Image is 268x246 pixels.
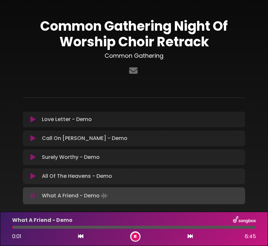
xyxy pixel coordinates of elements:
[12,216,73,224] p: What A Friend - Demo
[233,216,256,224] img: songbox-logo-white.png
[42,134,127,142] p: Call On [PERSON_NAME] - Demo
[42,191,109,200] p: What A Friend - Demo
[100,191,109,200] img: waveform4.gif
[23,52,245,59] h3: Common Gathering
[42,115,92,123] p: Love Letter - Demo
[42,172,112,180] p: All Of The Heavens - Demo
[23,18,245,50] h1: Common Gathering Night Of Worship Choir Retrack
[42,153,100,161] p: Surely Worthy - Demo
